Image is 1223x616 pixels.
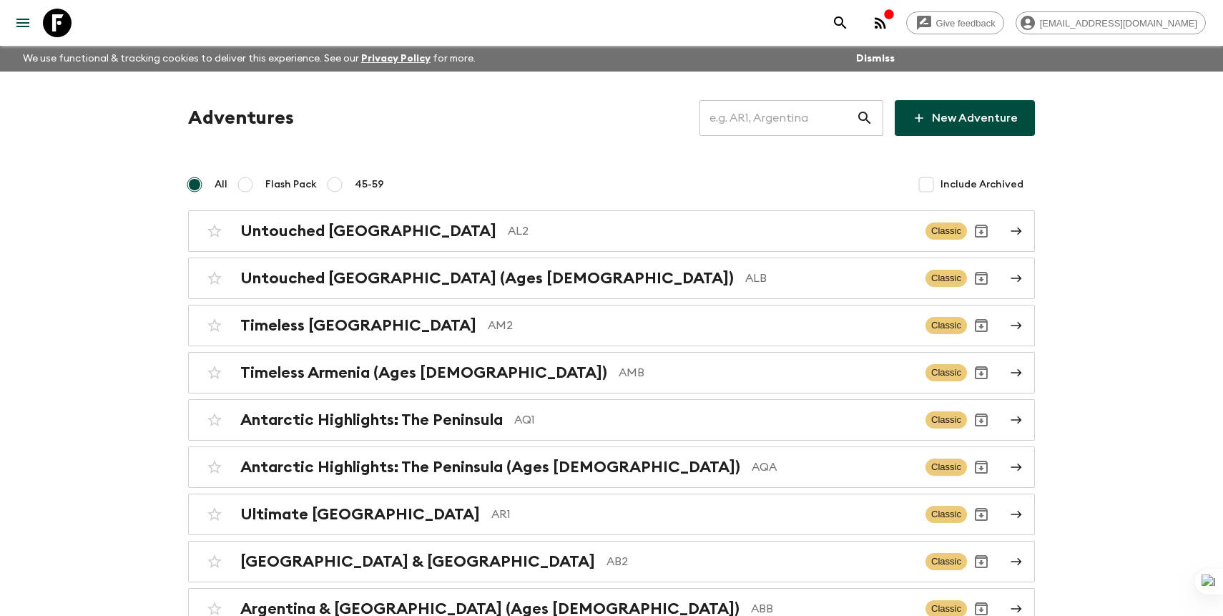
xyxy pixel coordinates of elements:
[1016,11,1206,34] div: [EMAIL_ADDRESS][DOMAIN_NAME]
[606,553,914,570] p: AB2
[188,258,1035,299] a: Untouched [GEOGRAPHIC_DATA] (Ages [DEMOGRAPHIC_DATA])ALBClassicArchive
[853,49,898,69] button: Dismiss
[188,305,1035,346] a: Timeless [GEOGRAPHIC_DATA]AM2ClassicArchive
[752,459,914,476] p: AQA
[514,411,914,429] p: AQ1
[967,358,996,387] button: Archive
[361,54,431,64] a: Privacy Policy
[491,506,914,523] p: AR1
[940,177,1023,192] span: Include Archived
[967,217,996,245] button: Archive
[826,9,855,37] button: search adventures
[619,364,914,381] p: AMB
[967,264,996,293] button: Archive
[745,270,914,287] p: ALB
[925,223,967,240] span: Classic
[188,352,1035,393] a: Timeless Armenia (Ages [DEMOGRAPHIC_DATA])AMBClassicArchive
[240,363,607,382] h2: Timeless Armenia (Ages [DEMOGRAPHIC_DATA])
[9,9,37,37] button: menu
[355,177,384,192] span: 45-59
[240,552,595,571] h2: [GEOGRAPHIC_DATA] & [GEOGRAPHIC_DATA]
[967,547,996,576] button: Archive
[240,458,740,476] h2: Antarctic Highlights: The Peninsula (Ages [DEMOGRAPHIC_DATA])
[188,494,1035,535] a: Ultimate [GEOGRAPHIC_DATA]AR1ClassicArchive
[967,453,996,481] button: Archive
[188,104,294,132] h1: Adventures
[188,541,1035,582] a: [GEOGRAPHIC_DATA] & [GEOGRAPHIC_DATA]AB2ClassicArchive
[699,98,856,138] input: e.g. AR1, Argentina
[240,505,480,524] h2: Ultimate [GEOGRAPHIC_DATA]
[17,46,481,72] p: We use functional & tracking cookies to deliver this experience. See our for more.
[240,316,476,335] h2: Timeless [GEOGRAPHIC_DATA]
[925,553,967,570] span: Classic
[967,311,996,340] button: Archive
[925,459,967,476] span: Classic
[188,210,1035,252] a: Untouched [GEOGRAPHIC_DATA]AL2ClassicArchive
[925,506,967,523] span: Classic
[925,317,967,334] span: Classic
[967,500,996,529] button: Archive
[215,177,227,192] span: All
[928,18,1003,29] span: Give feedback
[906,11,1004,34] a: Give feedback
[188,399,1035,441] a: Antarctic Highlights: The PeninsulaAQ1ClassicArchive
[488,317,914,334] p: AM2
[1032,18,1205,29] span: [EMAIL_ADDRESS][DOMAIN_NAME]
[240,269,734,288] h2: Untouched [GEOGRAPHIC_DATA] (Ages [DEMOGRAPHIC_DATA])
[240,222,496,240] h2: Untouched [GEOGRAPHIC_DATA]
[240,411,503,429] h2: Antarctic Highlights: The Peninsula
[925,411,967,429] span: Classic
[925,270,967,287] span: Classic
[895,100,1035,136] a: New Adventure
[265,177,317,192] span: Flash Pack
[188,446,1035,488] a: Antarctic Highlights: The Peninsula (Ages [DEMOGRAPHIC_DATA])AQAClassicArchive
[967,406,996,434] button: Archive
[925,364,967,381] span: Classic
[508,223,914,240] p: AL2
